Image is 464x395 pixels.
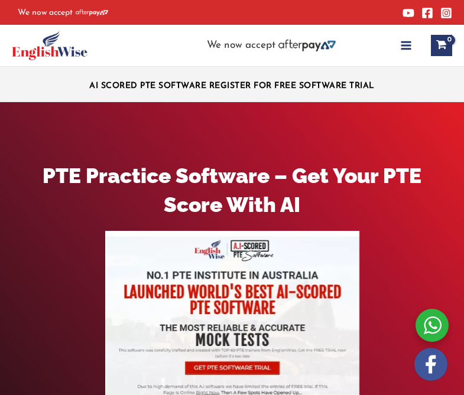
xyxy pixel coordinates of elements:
[201,40,342,52] aside: Header Widget 2
[12,161,453,219] h1: PTE Practice Software – Get Your PTE Score With AI
[414,348,447,381] img: white-facebook.png
[12,31,87,60] img: cropped-ew-logo
[18,7,73,19] span: We now accept
[403,7,414,19] a: YouTube
[76,9,108,16] img: Afterpay-Logo
[421,7,433,19] a: Facebook
[89,81,375,90] a: AI SCORED PTE SOFTWARE REGISTER FOR FREE SOFTWARE TRIAL
[80,72,384,96] aside: Header Widget 1
[278,40,336,51] img: Afterpay-Logo
[440,7,452,19] a: Instagram
[207,40,275,51] span: We now accept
